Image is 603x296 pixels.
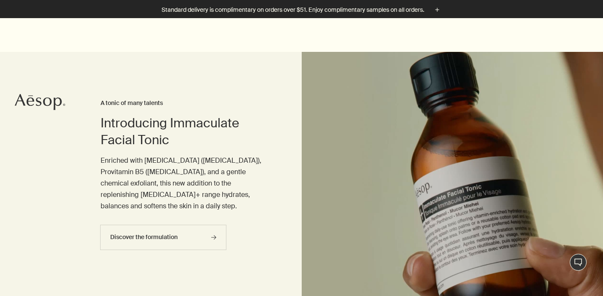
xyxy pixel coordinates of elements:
button: Close [580,267,599,285]
div: This website uses cookies (and similar technologies) to enhance user experience, for advertising,... [13,267,332,292]
button: Standard delivery is complimentary on orders over $51. Enjoy complimentary samples on all orders. [162,5,442,15]
button: Live Assistance [570,254,587,271]
a: Aesop [15,94,65,113]
p: Enriched with [MEDICAL_DATA] ([MEDICAL_DATA]), Provitamin B5 ([MEDICAL_DATA]), and a gentle chemi... [101,155,268,212]
a: Discover the formulation [100,225,226,250]
h2: Introducing Immaculate Facial Tonic [101,115,268,148]
button: Online Preferences, Opens the preference center dialog [435,268,488,285]
a: More information about your privacy, opens in a new tab [145,284,178,291]
h3: A tonic of many talents [101,98,268,108]
p: Standard delivery is complimentary on orders over $51. Enjoy complimentary samples on all orders. [162,5,424,14]
svg: Aesop [15,94,65,110]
